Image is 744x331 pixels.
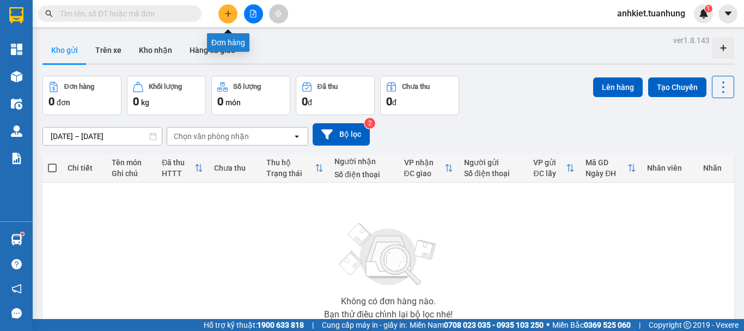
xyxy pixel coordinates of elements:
[11,44,22,55] img: dashboard-icon
[11,98,22,110] img: warehouse-icon
[11,284,22,294] span: notification
[399,154,459,183] th: Toggle SortBy
[292,132,301,141] svg: open
[261,154,329,183] th: Toggle SortBy
[586,158,627,167] div: Mã GD
[402,83,430,91] div: Chưa thu
[156,154,209,183] th: Toggle SortBy
[225,98,241,107] span: món
[257,321,304,329] strong: 1900 633 818
[181,37,244,63] button: Hàng đã giao
[11,125,22,137] img: warehouse-icon
[11,259,22,269] span: question-circle
[11,308,22,318] span: message
[141,98,149,107] span: kg
[392,98,397,107] span: đ
[68,164,101,172] div: Chi tiết
[324,310,453,319] div: Bạn thử điều chỉnh lại bộ lọc nhé!
[464,169,522,178] div: Số điện thoại
[313,123,370,146] button: Bộ lọc
[45,10,53,17] span: search
[464,158,522,167] div: Người gửi
[404,169,445,178] div: ĐC giao
[608,7,694,20] span: anhkiet.tuanhung
[334,170,393,179] div: Số điện thoại
[648,77,706,97] button: Tạo Chuyến
[174,131,249,142] div: Chọn văn phòng nhận
[533,169,566,178] div: ĐC lấy
[673,34,710,46] div: ver 1.8.143
[699,9,709,19] img: icon-new-feature
[244,4,263,23] button: file-add
[684,321,691,329] span: copyright
[334,216,443,293] img: svg+xml;base64,PHN2ZyBjbGFzcz0ibGlzdC1wbHVnX19zdmciIHhtbG5zPSJodHRwOi8vd3d3LnczLm9yZy8yMDAwL3N2Zy...
[214,164,255,172] div: Chưa thu
[593,77,643,97] button: Lên hàng
[11,71,22,82] img: warehouse-icon
[130,37,181,63] button: Kho nhận
[64,83,94,91] div: Đơn hàng
[133,95,139,108] span: 0
[380,76,459,115] button: Chưa thu0đ
[60,8,188,20] input: Tìm tên, số ĐT hoặc mã đơn
[224,10,232,17] span: plus
[528,154,580,183] th: Toggle SortBy
[580,154,642,183] th: Toggle SortBy
[127,76,206,115] button: Khối lượng0kg
[112,158,151,167] div: Tên món
[322,319,407,331] span: Cung cấp máy in - giấy in:
[9,7,23,23] img: logo-vxr
[296,76,375,115] button: Đã thu0đ
[21,232,24,236] sup: 1
[444,321,544,329] strong: 0708 023 035 - 0935 103 250
[334,157,393,166] div: Người nhận
[266,169,315,178] div: Trạng thái
[705,5,712,13] sup: 1
[404,158,445,167] div: VP nhận
[302,95,308,108] span: 0
[364,118,375,129] sup: 2
[87,37,130,63] button: Trên xe
[712,37,734,59] div: Tạo kho hàng mới
[703,164,728,172] div: Nhãn
[706,5,710,13] span: 1
[48,95,54,108] span: 0
[341,297,436,306] div: Không có đơn hàng nào.
[586,169,627,178] div: Ngày ĐH
[723,9,733,19] span: caret-down
[233,83,261,91] div: Số lượng
[533,158,566,167] div: VP gửi
[42,37,87,63] button: Kho gửi
[11,153,22,164] img: solution-icon
[162,158,194,167] div: Đã thu
[386,95,392,108] span: 0
[647,164,692,172] div: Nhân viên
[218,4,237,23] button: plus
[211,76,290,115] button: Số lượng0món
[275,10,282,17] span: aim
[149,83,182,91] div: Khối lượng
[57,98,70,107] span: đơn
[43,128,162,145] input: Select a date range.
[718,4,737,23] button: caret-down
[546,323,550,327] span: ⚪️
[639,319,641,331] span: |
[318,83,338,91] div: Đã thu
[204,319,304,331] span: Hỗ trợ kỹ thuật:
[217,95,223,108] span: 0
[552,319,631,331] span: Miền Bắc
[42,76,121,115] button: Đơn hàng0đơn
[249,10,257,17] span: file-add
[312,319,314,331] span: |
[269,4,288,23] button: aim
[162,169,194,178] div: HTTT
[266,158,315,167] div: Thu hộ
[112,169,151,178] div: Ghi chú
[11,234,22,245] img: warehouse-icon
[410,319,544,331] span: Miền Nam
[308,98,312,107] span: đ
[584,321,631,329] strong: 0369 525 060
